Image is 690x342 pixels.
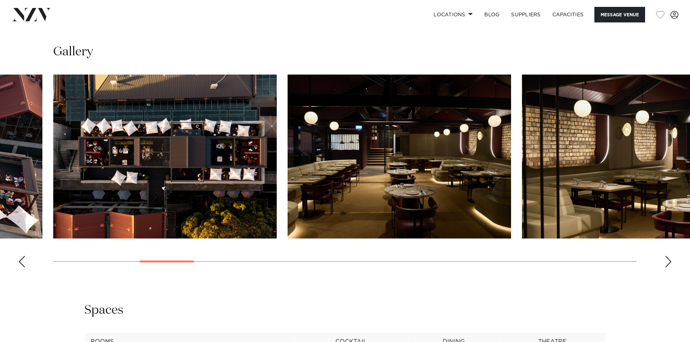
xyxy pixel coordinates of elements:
img: Indoor dining area at Darling on Drake [288,75,511,238]
img: Aerial view of rooftop party at Darling on Drake [53,75,277,238]
a: BLOG [478,7,505,22]
a: Capacities [547,7,590,22]
swiper-slide: 6 / 27 [288,75,511,238]
a: Locations [428,7,478,22]
button: Message Venue [594,7,645,22]
h2: Gallery [53,44,93,60]
h2: Spaces [84,302,124,318]
img: nzv-logo.png [12,8,51,21]
swiper-slide: 5 / 27 [53,75,277,238]
a: SUPPLIERS [505,7,546,22]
